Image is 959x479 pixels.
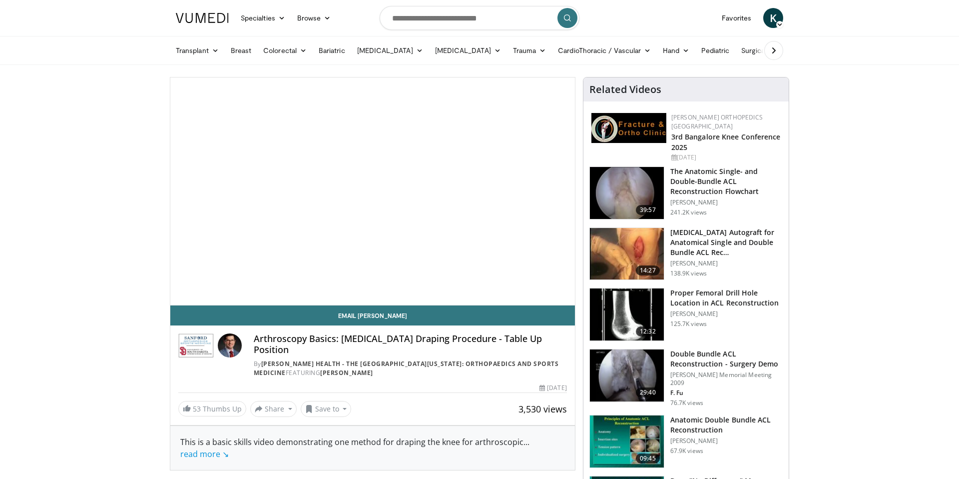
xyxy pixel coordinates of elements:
span: 53 [193,404,201,413]
a: 53 Thumbs Up [178,401,246,416]
button: Share [250,401,297,417]
p: [PERSON_NAME] [670,198,783,206]
div: [DATE] [539,383,566,392]
span: 3,530 views [518,403,567,415]
p: 76.7K views [670,399,703,407]
h4: Arthroscopy Basics: [MEDICAL_DATA] Draping Procedure - Table Up Position [254,333,567,355]
a: Colorectal [257,40,313,60]
img: Title_01_100001165_3.jpg.150x105_q85_crop-smart_upscale.jpg [590,288,664,340]
a: 39:57 The Anatomic Single- and Double-Bundle ACL Reconstruction Flowchart [PERSON_NAME] 241.2K views [589,166,783,219]
a: CardioThoracic / Vascular [552,40,657,60]
h3: Proper Femoral Drill Hole Location in ACL Reconstruction [670,288,783,308]
a: Transplant [170,40,225,60]
a: read more ↘ [180,448,229,459]
span: 09:45 [636,453,660,463]
a: Favorites [716,8,757,28]
span: 29:40 [636,387,660,397]
div: This is a basic skills video demonstrating one method for draping the knee for arthroscopic [180,436,565,460]
a: Email [PERSON_NAME] [170,305,575,325]
a: Browse [291,8,337,28]
img: VuMedi Logo [176,13,229,23]
a: 09:45 Anatomic Double Bundle ACL Reconstruction [PERSON_NAME] 67.9K views [589,415,783,468]
img: 1ab50d05-db0e-42c7-b700-94c6e0976be2.jpeg.150x105_q85_autocrop_double_scale_upscale_version-0.2.jpg [591,113,666,143]
img: ffu_3.png.150x105_q85_crop-smart_upscale.jpg [590,349,664,401]
a: [MEDICAL_DATA] [429,40,507,60]
img: 38685_0000_3.png.150x105_q85_crop-smart_upscale.jpg [590,415,664,467]
p: 241.2K views [670,208,707,216]
span: 39:57 [636,205,660,215]
a: K [763,8,783,28]
a: Bariatric [313,40,351,60]
p: 67.9K views [670,447,703,455]
img: Avatar [218,333,242,357]
p: 125.7K views [670,320,707,328]
a: 3rd Bangalore Knee Conference 2025 [671,132,781,152]
a: 12:32 Proper Femoral Drill Hole Location in ACL Reconstruction [PERSON_NAME] 125.7K views [589,288,783,341]
p: [PERSON_NAME] Memorial Meeting 2009 [670,371,783,387]
p: 138.9K views [670,269,707,277]
a: Breast [225,40,257,60]
img: 281064_0003_1.png.150x105_q85_crop-smart_upscale.jpg [590,228,664,280]
h3: Double Bundle ACL Reconstruction - Surgery Demo [670,349,783,369]
h3: [MEDICAL_DATA] Autograft for Anatomical Single and Double Bundle ACL Rec… [670,227,783,257]
p: [PERSON_NAME] [670,259,783,267]
div: [DATE] [671,153,781,162]
span: 12:32 [636,326,660,336]
a: Trauma [507,40,552,60]
a: [PERSON_NAME] [320,368,373,377]
input: Search topics, interventions [380,6,579,30]
span: ... [180,436,529,459]
a: [MEDICAL_DATA] [351,40,429,60]
a: Pediatric [695,40,735,60]
div: By FEATURING [254,359,567,377]
p: [PERSON_NAME] [670,437,783,445]
a: [PERSON_NAME] Orthopedics [GEOGRAPHIC_DATA] [671,113,763,130]
span: 14:27 [636,265,660,275]
a: [PERSON_NAME] Health - The [GEOGRAPHIC_DATA][US_STATE]: Orthopaedics and Sports Medicine [254,359,559,377]
a: 29:40 Double Bundle ACL Reconstruction - Surgery Demo [PERSON_NAME] Memorial Meeting 2009 F. Fu 7... [589,349,783,407]
img: Sanford Health - The University of South Dakota School of Medicine: Orthopaedics and Sports Medicine [178,333,214,357]
p: [PERSON_NAME] [670,310,783,318]
h3: Anatomic Double Bundle ACL Reconstruction [670,415,783,435]
p: F. Fu [670,389,783,397]
img: Fu_0_3.png.150x105_q85_crop-smart_upscale.jpg [590,167,664,219]
a: Specialties [235,8,291,28]
h4: Related Videos [589,83,661,95]
button: Save to [301,401,352,417]
h3: The Anatomic Single- and Double-Bundle ACL Reconstruction Flowchart [670,166,783,196]
a: Hand [657,40,695,60]
a: 14:27 [MEDICAL_DATA] Autograft for Anatomical Single and Double Bundle ACL Rec… [PERSON_NAME] 138... [589,227,783,280]
a: Surgical Oncology [735,40,816,60]
video-js: Video Player [170,77,575,305]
